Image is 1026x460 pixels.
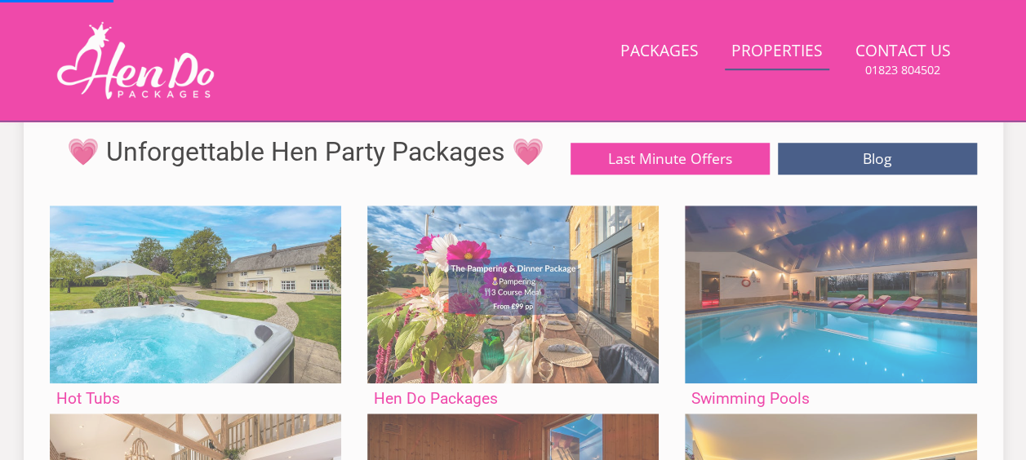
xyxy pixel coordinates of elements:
[725,33,829,70] a: Properties
[685,206,976,383] img: 'Swimming Pools' - Large Group Accommodation Holiday Ideas
[50,20,222,101] img: Hen Do Packages
[778,143,977,175] a: Blog
[691,390,970,407] h3: Swimming Pools
[614,33,705,70] a: Packages
[367,206,659,383] img: 'Hen Do Packages' - Large Group Accommodation Holiday Ideas
[67,138,544,166] h1: 💗 Unforgettable Hen Party Packages 💗
[865,62,940,78] small: 01823 804502
[367,206,659,414] a: 'Hen Do Packages' - Large Group Accommodation Holiday Ideas Hen Do Packages
[849,33,957,86] a: Contact Us01823 804502
[571,143,770,175] a: Last Minute Offers
[374,390,652,407] h3: Hen Do Packages
[50,206,341,383] img: 'Hot Tubs' - Large Group Accommodation Holiday Ideas
[56,390,335,407] h3: Hot Tubs
[685,206,976,414] a: 'Swimming Pools' - Large Group Accommodation Holiday Ideas Swimming Pools
[50,206,341,414] a: 'Hot Tubs' - Large Group Accommodation Holiday Ideas Hot Tubs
